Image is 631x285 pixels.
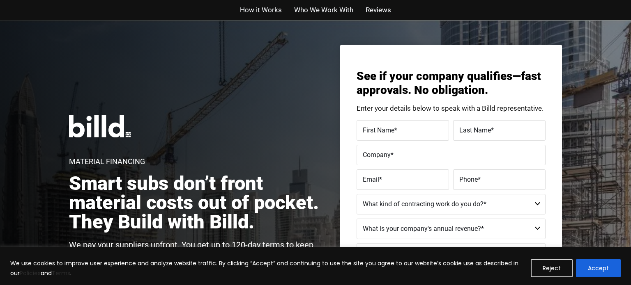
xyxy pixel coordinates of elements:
span: Phone [459,176,478,183]
span: Email [363,176,379,183]
a: Policies [20,269,41,277]
button: Reject [531,259,573,277]
a: Who We Work With [294,4,353,16]
span: Company [363,151,391,159]
button: Accept [576,259,621,277]
a: How it Works [240,4,282,16]
span: Last Name [459,126,491,134]
p: Enter your details below to speak with a Billd representative. [357,105,546,112]
h2: Smart subs don’t front material costs out of pocket. They Build with Billd. [69,173,325,231]
h1: Material Financing [69,158,145,165]
a: Reviews [366,4,391,16]
p: We use cookies to improve user experience and analyze website traffic. By clicking “Accept” and c... [10,258,525,278]
p: We pay your suppliers upfront. You get up to 120-day terms to keep cash flowing and projects moving. [69,239,325,261]
h3: See if your company qualifies—fast approvals. No obligation. [357,69,546,97]
span: First Name [363,126,394,134]
a: Terms [52,269,70,277]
